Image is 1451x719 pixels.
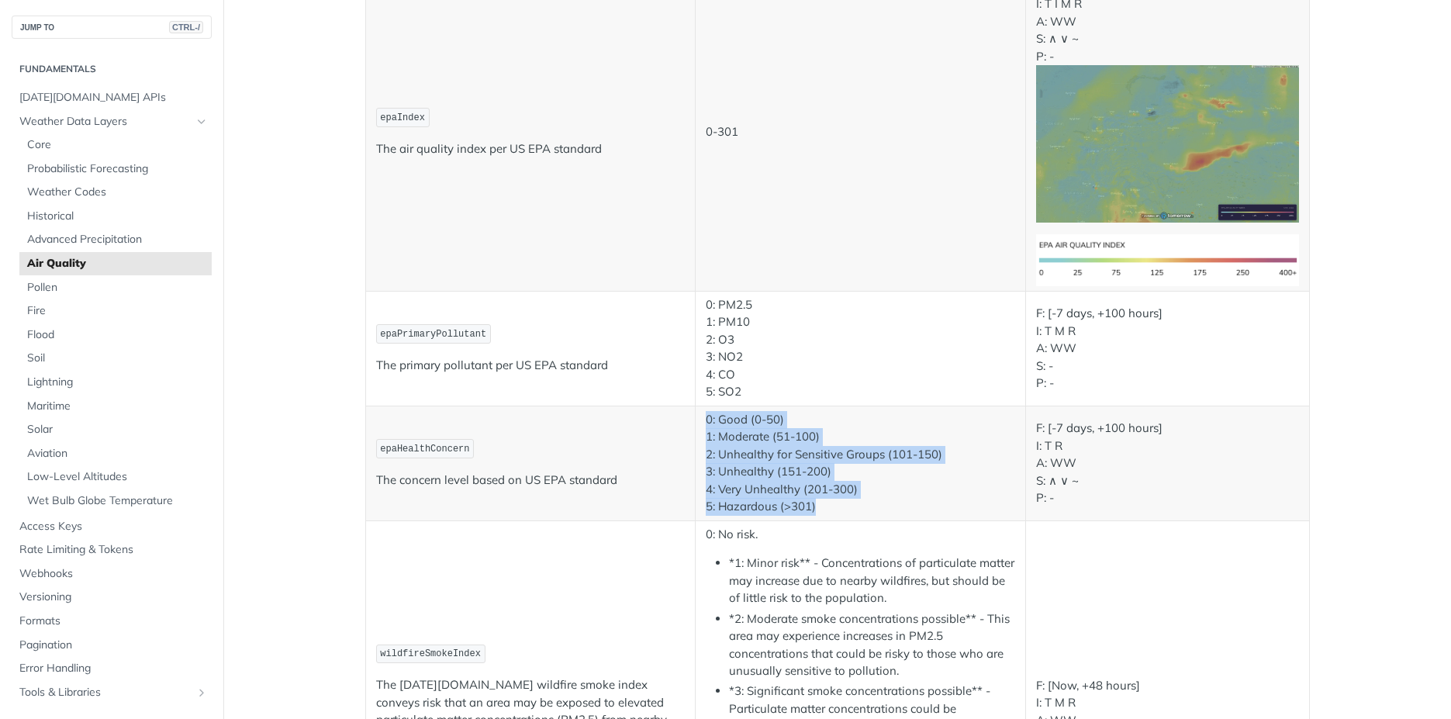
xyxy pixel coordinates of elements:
[1036,65,1298,223] img: us_nowcast_aqi
[19,685,192,700] span: Tools & Libraries
[706,296,1015,401] p: 0: PM2.5 1: PM10 2: O3 3: NO2 4: CO 5: SO2
[27,399,208,414] span: Maritime
[706,123,1015,141] p: 0-301
[27,469,208,485] span: Low-Level Altitudes
[19,418,212,441] a: Solar
[27,280,208,296] span: Pollen
[27,232,208,247] span: Advanced Precipitation
[19,133,212,157] a: Core
[19,114,192,130] span: Weather Data Layers
[380,329,486,340] span: epaPrimaryPollutant
[27,446,208,461] span: Aviation
[19,276,212,299] a: Pollen
[19,614,208,629] span: Formats
[19,252,212,275] a: Air Quality
[27,351,208,366] span: Soil
[380,648,481,659] span: wildfireSmokeIndex
[1036,136,1298,150] span: Expand image
[1036,234,1298,286] img: us_nowcast_aqi
[729,610,1015,680] li: *2: Moderate smoke concentrations possible** - This area may experience increases in PM2.5 concen...
[27,327,208,343] span: Flood
[27,161,208,177] span: Probabilistic Forecasting
[195,686,208,699] button: Show subpages for Tools & Libraries
[12,538,212,562] a: Rate Limiting & Tokens
[19,442,212,465] a: Aviation
[19,489,212,513] a: Wet Bulb Globe Temperature
[27,422,208,437] span: Solar
[12,610,212,633] a: Formats
[380,444,469,455] span: epaHealthConcern
[376,472,686,489] p: The concern level based on US EPA standard
[19,323,212,347] a: Flood
[195,116,208,128] button: Hide subpages for Weather Data Layers
[12,634,212,657] a: Pagination
[19,566,208,582] span: Webhooks
[1036,251,1298,266] span: Expand image
[19,661,208,676] span: Error Handling
[19,90,208,105] span: [DATE][DOMAIN_NAME] APIs
[19,181,212,204] a: Weather Codes
[27,137,208,153] span: Core
[19,347,212,370] a: Soil
[12,657,212,680] a: Error Handling
[12,86,212,109] a: [DATE][DOMAIN_NAME] APIs
[12,110,212,133] a: Weather Data LayersHide subpages for Weather Data Layers
[19,228,212,251] a: Advanced Precipitation
[706,526,1015,544] p: 0: No risk.
[27,375,208,390] span: Lightning
[27,256,208,271] span: Air Quality
[12,515,212,538] a: Access Keys
[19,519,208,534] span: Access Keys
[12,681,212,704] a: Tools & LibrariesShow subpages for Tools & Libraries
[12,562,212,586] a: Webhooks
[19,371,212,394] a: Lightning
[19,638,208,653] span: Pagination
[1036,305,1298,392] p: F: [-7 days, +100 hours] I: T M R A: WW S: - P: -
[19,465,212,489] a: Low-Level Altitudes
[27,209,208,224] span: Historical
[19,542,208,558] span: Rate Limiting & Tokens
[27,185,208,200] span: Weather Codes
[380,112,425,123] span: epaIndex
[376,140,686,158] p: The air quality index per US EPA standard
[12,16,212,39] button: JUMP TOCTRL-/
[729,555,1015,607] li: *1: Minor risk** - Concentrations of particulate matter may increase due to nearby wildfires, but...
[1036,420,1298,507] p: F: [-7 days, +100 hours] I: T R A: WW S: ∧ ∨ ~ P: -
[27,493,208,509] span: Wet Bulb Globe Temperature
[12,62,212,76] h2: Fundamentals
[19,589,208,605] span: Versioning
[19,299,212,323] a: Fire
[169,21,203,33] span: CTRL-/
[27,303,208,319] span: Fire
[376,357,686,375] p: The primary pollutant per US EPA standard
[19,395,212,418] a: Maritime
[12,586,212,609] a: Versioning
[19,205,212,228] a: Historical
[19,157,212,181] a: Probabilistic Forecasting
[706,411,1015,516] p: 0: Good (0-50) 1: Moderate (51-100) 2: Unhealthy for Sensitive Groups (101-150) 3: Unhealthy (151...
